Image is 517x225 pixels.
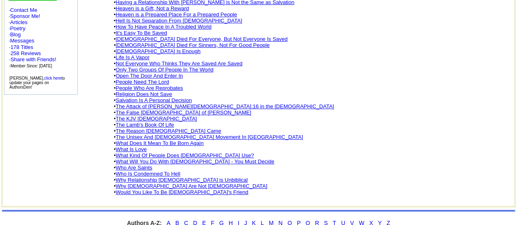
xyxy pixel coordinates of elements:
[114,116,197,122] font: •
[114,91,172,97] font: •
[114,146,146,152] font: •
[9,56,56,69] font: · ·
[116,67,213,73] a: Only Two Groups Of People In The World
[114,158,274,165] font: •
[116,183,267,189] a: Why [DEMOGRAPHIC_DATA] Are Not [DEMOGRAPHIC_DATA]
[114,183,267,189] font: •
[116,48,201,54] a: [DEMOGRAPHIC_DATA] Is Enough
[116,36,288,42] a: [DEMOGRAPHIC_DATA] Died For Everyone, But Not Everyone Is Saved
[44,76,61,80] a: click here
[116,24,211,30] a: How To Have Peace In A Troubled World
[116,116,197,122] a: The KJV [DEMOGRAPHIC_DATA]
[116,165,152,171] a: Who Are Saints
[114,152,254,158] font: •
[116,91,172,97] a: Religion Does Not Save
[11,50,41,56] a: 258 Reviews
[114,140,204,146] font: •
[116,152,254,158] a: What Kind Of People Does [DEMOGRAPHIC_DATA] Use?
[10,7,37,13] a: Contact Me
[116,189,248,195] a: Would You Like To Be [DEMOGRAPHIC_DATA]'s Friend
[114,97,192,103] font: •
[116,177,248,183] a: Why Relationship [DEMOGRAPHIC_DATA] is Unbiblical
[116,109,251,116] a: The False [DEMOGRAPHIC_DATA] of [PERSON_NAME]
[9,44,56,69] font: · ·
[116,103,334,109] a: The Attack of [PERSON_NAME][DEMOGRAPHIC_DATA]:16 in the [DEMOGRAPHIC_DATA]
[114,134,303,140] font: •
[11,64,52,68] font: Member Since: [DATE]
[114,11,237,18] font: •
[116,5,189,11] a: Heaven is a Gift, Not a Reward
[114,36,287,42] font: •
[116,42,270,48] a: [DEMOGRAPHIC_DATA] Died For Sinners, Not For Good People
[116,11,237,18] a: Heaven is a Prepared Place For a Prepared People
[116,134,303,140] a: The Unisex And [DEMOGRAPHIC_DATA] Movement In [GEOGRAPHIC_DATA]
[9,38,34,44] font: ·
[116,73,183,79] a: Open The Door And Enter In
[10,38,34,44] a: Messages
[10,19,28,25] a: Articles
[116,158,274,165] a: What Will You Do With [DEMOGRAPHIC_DATA] - You Must Decide
[114,24,211,30] font: •
[116,171,180,177] a: Who Is Condemned To Hell
[114,177,248,183] font: •
[114,48,200,54] font: •
[11,56,56,62] a: Share with Friends!
[114,128,221,134] font: •
[10,13,40,19] a: Sponsor Me!
[114,54,149,60] font: •
[116,79,169,85] a: People Need The Lord
[114,122,174,128] font: •
[114,103,334,109] font: •
[116,60,242,67] a: Not Everyone Who Thinks They Are Saved Are Saved
[116,140,204,146] a: What Does It Mean To Be Born Again
[9,7,73,69] font: · · · · ·
[116,146,147,152] a: What Is Love
[114,189,248,195] font: •
[11,44,34,50] a: 178 Titles
[9,76,65,89] font: [PERSON_NAME], to update your pages on AuthorsDen!
[114,85,183,91] font: •
[114,79,169,85] font: •
[114,30,167,36] font: •
[116,122,174,128] a: The Lamb's Book Of Life
[116,18,242,24] a: Hell Is Not Separation From [DEMOGRAPHIC_DATA]
[116,128,221,134] a: The Reason [DEMOGRAPHIC_DATA] Came
[114,42,269,48] font: •
[10,31,21,38] a: Blog
[114,171,180,177] font: •
[114,165,152,171] font: •
[114,67,213,73] font: •
[116,30,167,36] a: It's Easy To Be Saved
[116,85,183,91] a: People Who Are Reprobates
[116,97,192,103] a: Salvation Is A Personal Decision
[114,18,242,24] font: •
[116,54,150,60] a: Life Is A Vapor
[10,25,26,31] a: Poetry
[114,5,189,11] font: •
[114,109,251,116] font: •
[114,60,242,67] font: •
[114,73,183,79] font: •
